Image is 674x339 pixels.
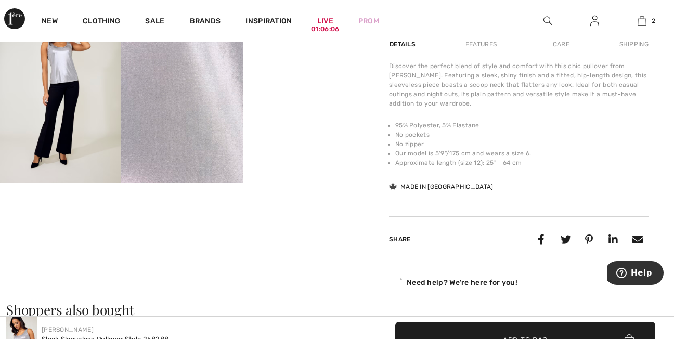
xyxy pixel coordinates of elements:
span: Share [389,236,411,243]
img: Sleek Sleeveless Pullover Style 258288. 4 [121,1,242,183]
div: Need help? We're here for you! [389,275,649,290]
div: Shipping [617,35,649,54]
span: 2 [652,16,655,25]
div: Made in [GEOGRAPHIC_DATA] [389,182,494,191]
img: 1ère Avenue [4,8,25,29]
a: Live01:06:06 [317,16,333,27]
a: Clothing [83,17,120,28]
a: [PERSON_NAME] [42,326,94,333]
li: No pockets [395,130,649,139]
div: Care [544,35,578,54]
span: Inspiration [245,17,292,28]
a: Sign In [582,15,607,28]
li: No zipper [395,139,649,149]
div: Details [389,35,418,54]
li: Our model is 5'9"/175 cm and wears a size 6. [395,149,649,158]
div: Discover the perfect blend of style and comfort with this chic pullover from [PERSON_NAME]. Featu... [389,61,649,108]
li: 95% Polyester, 5% Elastane [395,121,649,130]
a: Sale [145,17,164,28]
div: Features [457,35,505,54]
h3: Shoppers also bought [6,303,668,317]
a: 2 [619,15,665,27]
a: New [42,17,58,28]
img: My Info [590,15,599,27]
img: My Bag [638,15,646,27]
div: 01:06:06 [311,24,339,34]
iframe: Opens a widget where you can find more information [607,261,664,287]
img: search the website [543,15,552,27]
li: Approximate length (size 12): 25" - 64 cm [395,158,649,167]
a: Prom [358,16,379,27]
a: Brands [190,17,221,28]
